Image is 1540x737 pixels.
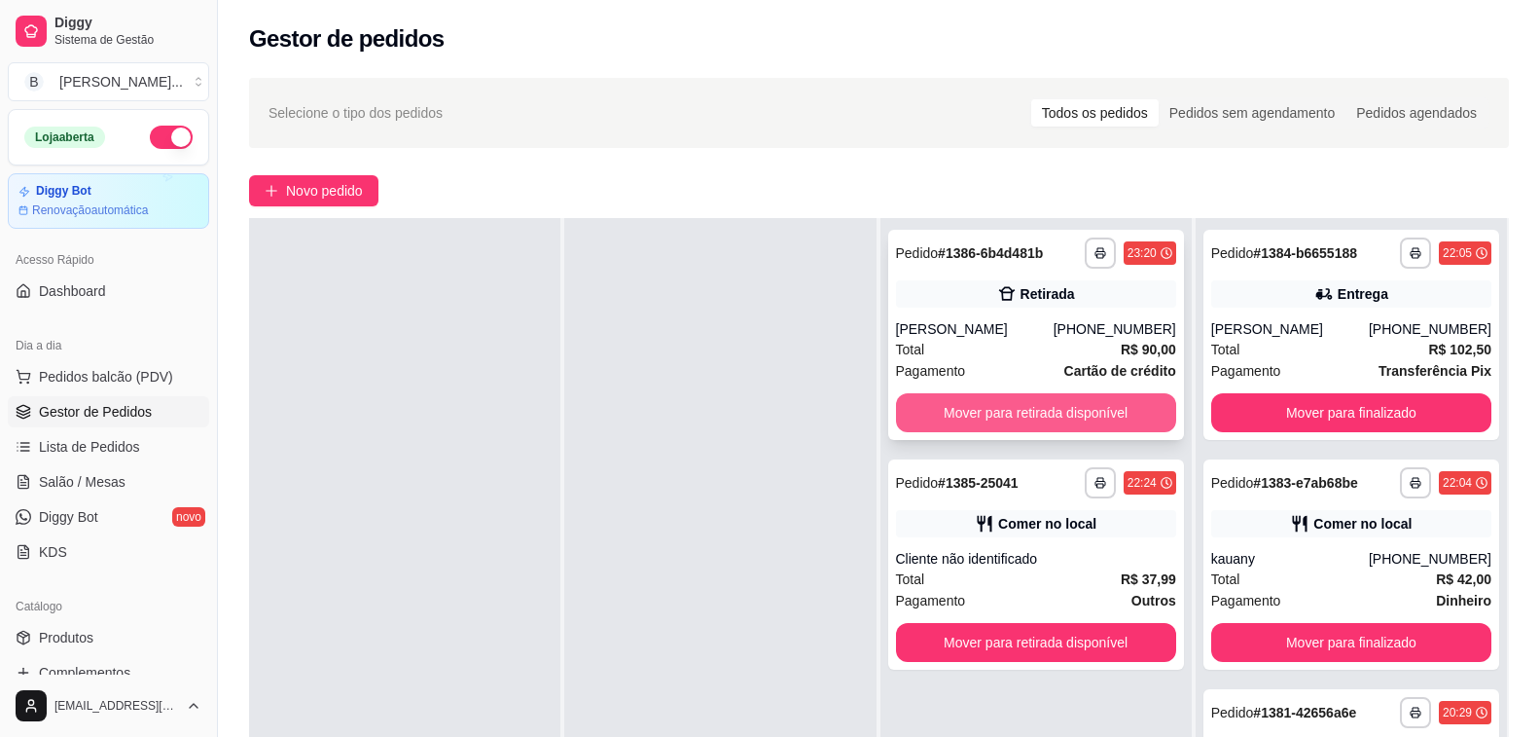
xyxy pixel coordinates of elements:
[1031,99,1159,127] div: Todos os pedidos
[39,402,152,422] span: Gestor de Pedidos
[39,542,67,562] span: KDS
[8,622,209,653] a: Produtos
[54,698,178,714] span: [EMAIL_ADDRESS][DOMAIN_NAME]
[39,472,125,492] span: Salão / Mesas
[8,276,209,307] a: Dashboard
[896,360,966,382] span: Pagamento
[1211,623,1491,662] button: Mover para finalizado
[1054,319,1176,339] div: [PHONE_NUMBER]
[249,175,378,206] button: Novo pedido
[39,507,98,527] span: Diggy Bot
[24,72,44,92] span: B
[1021,284,1075,304] div: Retirada
[8,536,209,568] a: KDS
[1128,475,1157,491] div: 22:24
[36,184,91,199] article: Diggy Bot
[8,466,209,497] a: Salão / Mesas
[938,475,1019,491] strong: # 1385-25041
[1211,245,1254,261] span: Pedido
[938,245,1043,261] strong: # 1386-6b4d481b
[1253,705,1356,720] strong: # 1381-42656a6e
[1211,475,1254,491] span: Pedido
[1313,514,1412,534] div: Comer no local
[896,590,966,611] span: Pagamento
[8,501,209,533] a: Diggy Botnovo
[8,361,209,392] button: Pedidos balcão (PDV)
[896,245,939,261] span: Pedido
[1211,319,1369,339] div: [PERSON_NAME]
[286,180,363,202] span: Novo pedido
[1436,593,1491,608] strong: Dinheiro
[1211,549,1369,569] div: kauany
[1369,319,1491,339] div: [PHONE_NUMBER]
[8,8,209,55] a: DiggySistema de Gestão
[1443,245,1472,261] div: 22:05
[265,184,278,198] span: plus
[1443,705,1472,720] div: 20:29
[39,628,93,647] span: Produtos
[1131,593,1176,608] strong: Outros
[1379,363,1491,379] strong: Transferência Pix
[896,475,939,491] span: Pedido
[896,319,1054,339] div: [PERSON_NAME]
[39,663,130,682] span: Complementos
[1369,549,1491,569] div: [PHONE_NUMBER]
[39,281,106,301] span: Dashboard
[24,127,105,148] div: Loja aberta
[1211,705,1254,720] span: Pedido
[896,549,1176,569] div: Cliente não identificado
[896,623,1176,662] button: Mover para retirada disponível
[1345,99,1487,127] div: Pedidos agendados
[8,682,209,729] button: [EMAIL_ADDRESS][DOMAIN_NAME]
[8,244,209,276] div: Acesso Rápido
[54,15,201,32] span: Diggy
[32,203,148,218] article: Renovação automática
[249,23,445,55] h2: Gestor de pedidos
[54,32,201,48] span: Sistema de Gestão
[1211,393,1491,432] button: Mover para finalizado
[1121,342,1176,357] strong: R$ 90,00
[896,393,1176,432] button: Mover para retirada disponível
[896,339,925,360] span: Total
[1253,245,1357,261] strong: # 1384-b6655188
[8,173,209,229] a: Diggy BotRenovaçãoautomática
[8,591,209,622] div: Catálogo
[59,72,183,92] div: [PERSON_NAME] ...
[896,569,925,590] span: Total
[8,330,209,361] div: Dia a dia
[1211,569,1240,590] span: Total
[1128,245,1157,261] div: 23:20
[1428,342,1491,357] strong: R$ 102,50
[150,126,193,149] button: Alterar Status
[8,431,209,462] a: Lista de Pedidos
[39,367,173,387] span: Pedidos balcão (PDV)
[8,62,209,101] button: Select a team
[1159,99,1345,127] div: Pedidos sem agendamento
[1064,363,1176,379] strong: Cartão de crédito
[1211,360,1281,382] span: Pagamento
[1338,284,1388,304] div: Entrega
[1436,571,1491,587] strong: R$ 42,00
[1211,339,1240,360] span: Total
[269,102,443,124] span: Selecione o tipo dos pedidos
[1443,475,1472,491] div: 22:04
[8,396,209,427] a: Gestor de Pedidos
[998,514,1096,534] div: Comer no local
[1253,475,1357,491] strong: # 1383-e7ab68be
[8,657,209,688] a: Complementos
[1121,571,1176,587] strong: R$ 37,99
[1211,590,1281,611] span: Pagamento
[39,437,140,457] span: Lista de Pedidos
